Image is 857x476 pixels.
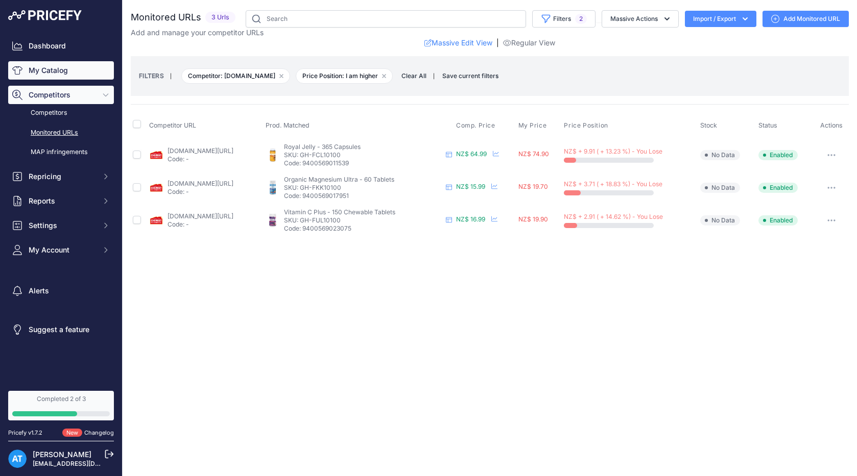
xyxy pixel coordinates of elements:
p: SKU: GH-FKK10100 [284,184,442,192]
span: Enabled [758,150,798,160]
a: [DOMAIN_NAME][URL] [168,212,233,220]
span: Organic Magnesium Ultra - 60 Tablets [284,176,394,183]
button: Price Position [564,121,610,130]
span: NZ$ 16.99 [456,215,485,223]
div: Pricefy v1.7.2 [8,429,42,437]
span: NZ$ 15.99 [456,183,485,190]
p: Code: - [168,155,233,163]
small: | [433,73,435,79]
a: MAP infringements [8,143,114,161]
span: 2 [575,14,587,24]
input: Search [246,10,526,28]
span: | [496,38,499,48]
p: Code: - [168,220,233,229]
small: FILTERS [139,72,164,80]
span: My Account [29,245,96,255]
span: Price Position [564,121,608,130]
a: [EMAIL_ADDRESS][DOMAIN_NAME] [33,460,139,467]
button: Repricing [8,167,114,186]
span: Vitamin C Plus - 150 Chewable Tablets [284,208,395,216]
small: | [164,73,178,79]
span: Stock [700,121,717,129]
button: Settings [8,216,114,235]
button: Filters2 [532,10,596,28]
a: Dashboard [8,37,114,55]
a: [DOMAIN_NAME][URL] [168,147,233,155]
a: Completed 2 of 3 [8,391,114,420]
span: Enabled [758,215,798,226]
span: No Data [700,183,740,193]
a: Add Monitored URL [763,11,849,27]
span: NZ$ + 3.71 ( + 18.83 %) - You Lose [564,180,662,188]
p: Code: 9400569023075 [284,224,442,233]
span: Repricing [29,171,96,182]
p: Code: 9400569017951 [284,192,442,200]
a: Competitors [8,104,114,122]
a: Regular View [503,38,555,48]
span: Reports [29,196,96,206]
img: Pricefy Logo [8,10,82,20]
button: Comp. Price [456,121,497,130]
button: Import / Export [685,11,756,27]
span: NZ$ + 9.91 ( + 13.23 %) - You Lose [564,147,662,155]
a: [DOMAIN_NAME][URL] [168,180,233,187]
span: Settings [29,220,96,231]
span: Competitors [29,90,96,100]
a: [PERSON_NAME] [33,450,91,459]
span: Competitor: [DOMAIN_NAME] [181,68,290,84]
p: SKU: GH-FCL10100 [284,151,442,159]
span: Actions [820,121,843,129]
a: My Catalog [8,61,114,80]
button: Clear All [396,71,432,81]
span: My Price [518,121,547,130]
span: NZ$ 74.90 [518,150,549,158]
span: NZ$ 19.90 [518,215,548,223]
span: No Data [700,215,740,226]
a: Suggest a feature [8,320,114,339]
button: My Account [8,241,114,259]
span: NZ$ 19.70 [518,183,548,190]
button: Reports [8,192,114,210]
a: Alerts [8,282,114,300]
span: NZ$ + 2.91 ( + 14.62 %) - You Lose [564,213,663,220]
span: NZ$ 64.99 [456,150,487,158]
span: New [62,429,82,437]
p: Code: 9400569011539 [284,159,442,167]
span: Comp. Price [456,121,495,130]
a: Changelog [84,429,114,436]
span: Competitor URL [149,121,196,129]
p: Code: - [168,188,233,196]
button: My Price [518,121,549,130]
span: Royal Jelly - 365 Capsules [284,143,361,151]
span: Enabled [758,183,798,193]
p: SKU: GH-FUL10100 [284,216,442,224]
span: Prod. Matched [266,121,310,129]
h2: Monitored URLs [131,10,201,24]
span: Save current filters [442,72,498,80]
nav: Sidebar [8,37,114,379]
a: Massive Edit View [424,38,492,48]
div: Completed 2 of 3 [12,395,110,403]
p: Add and manage your competitor URLs [131,28,264,38]
span: Status [758,121,777,129]
span: Price Position: I am higher [296,68,393,84]
a: Monitored URLs [8,124,114,142]
span: 3 Urls [205,12,235,23]
button: Competitors [8,86,114,104]
span: No Data [700,150,740,160]
button: Massive Actions [602,10,679,28]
